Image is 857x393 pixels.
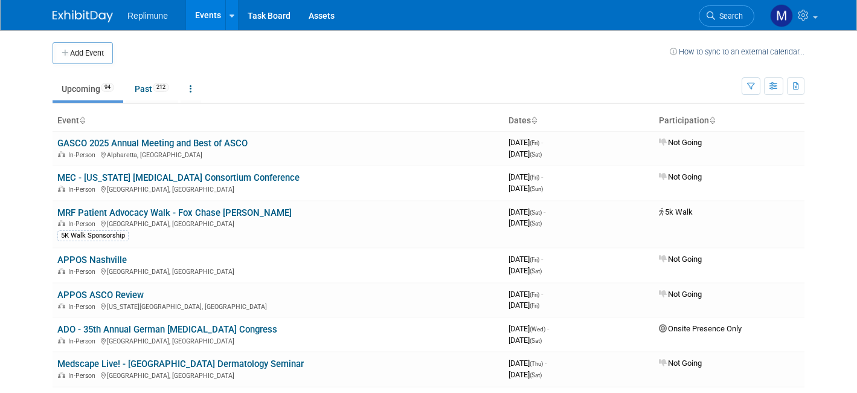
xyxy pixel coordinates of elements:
[659,324,742,333] span: Onsite Presence Only
[504,111,654,131] th: Dates
[58,303,65,309] img: In-Person Event
[530,186,543,192] span: (Sun)
[509,370,542,379] span: [DATE]
[509,149,542,158] span: [DATE]
[509,359,547,368] span: [DATE]
[530,372,542,378] span: (Sat)
[715,11,743,21] span: Search
[57,172,300,183] a: MEC - [US_STATE] [MEDICAL_DATA] Consortium Conference
[153,83,169,92] span: 212
[57,149,499,159] div: Alpharetta, [GEOGRAPHIC_DATA]
[53,10,113,22] img: ExhibitDay
[545,359,547,368] span: -
[58,337,65,343] img: In-Person Event
[709,115,715,125] a: Sort by Participation Type
[541,172,543,181] span: -
[530,209,542,216] span: (Sat)
[670,47,804,56] a: How to sync to an external calendar...
[101,83,114,92] span: 94
[659,255,702,264] span: Not Going
[58,268,65,274] img: In-Person Event
[57,138,248,149] a: GASCO 2025 Annual Meeting and Best of ASCO
[57,184,499,193] div: [GEOGRAPHIC_DATA], [GEOGRAPHIC_DATA]
[68,372,99,380] span: In-Person
[530,268,542,274] span: (Sat)
[541,138,543,147] span: -
[530,326,545,333] span: (Wed)
[699,5,754,27] a: Search
[53,111,504,131] th: Event
[68,220,99,228] span: In-Person
[530,220,542,227] span: (Sat)
[68,186,99,193] span: In-Person
[53,77,123,100] a: Upcoming94
[659,207,693,216] span: 5k Walk
[68,268,99,276] span: In-Person
[509,324,549,333] span: [DATE]
[57,370,499,380] div: [GEOGRAPHIC_DATA], [GEOGRAPHIC_DATA]
[530,302,539,309] span: (Fri)
[58,220,65,226] img: In-Person Event
[541,255,543,264] span: -
[654,111,804,131] th: Participation
[530,151,542,158] span: (Sat)
[530,337,542,344] span: (Sat)
[57,336,499,345] div: [GEOGRAPHIC_DATA], [GEOGRAPHIC_DATA]
[547,324,549,333] span: -
[68,303,99,311] span: In-Person
[58,372,65,378] img: In-Person Event
[509,266,542,275] span: [DATE]
[57,230,129,241] div: 5K Walk Sponsorship
[531,115,537,125] a: Sort by Start Date
[530,174,539,181] span: (Fri)
[58,186,65,192] img: In-Person Event
[58,151,65,157] img: In-Person Event
[57,218,499,228] div: [GEOGRAPHIC_DATA], [GEOGRAPHIC_DATA]
[127,11,168,21] span: Replimune
[53,42,113,64] button: Add Event
[57,207,292,218] a: MRF Patient Advocacy Walk - Fox Chase [PERSON_NAME]
[509,172,543,181] span: [DATE]
[57,359,304,369] a: Medscape Live! - [GEOGRAPHIC_DATA] Dermatology Seminar
[659,172,702,181] span: Not Going
[659,290,702,299] span: Not Going
[509,255,543,264] span: [DATE]
[509,300,539,310] span: [DATE]
[57,266,499,276] div: [GEOGRAPHIC_DATA], [GEOGRAPHIC_DATA]
[770,4,793,27] img: Melikte Yohannes
[530,140,539,146] span: (Fri)
[57,290,144,300] a: APPOS ASCO Review
[126,77,178,100] a: Past212
[57,324,277,335] a: ADO - 35th Annual German [MEDICAL_DATA] Congress
[509,184,543,193] span: [DATE]
[57,255,127,265] a: APPOS Nashville
[544,207,545,216] span: -
[79,115,85,125] a: Sort by Event Name
[530,360,543,367] span: (Thu)
[509,138,543,147] span: [DATE]
[57,301,499,311] div: [US_STATE][GEOGRAPHIC_DATA], [GEOGRAPHIC_DATA]
[541,290,543,299] span: -
[68,151,99,159] span: In-Person
[68,337,99,345] span: In-Person
[509,207,545,216] span: [DATE]
[509,218,542,227] span: [DATE]
[530,291,539,298] span: (Fri)
[509,290,543,299] span: [DATE]
[659,138,702,147] span: Not Going
[659,359,702,368] span: Not Going
[509,336,542,345] span: [DATE]
[530,256,539,263] span: (Fri)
